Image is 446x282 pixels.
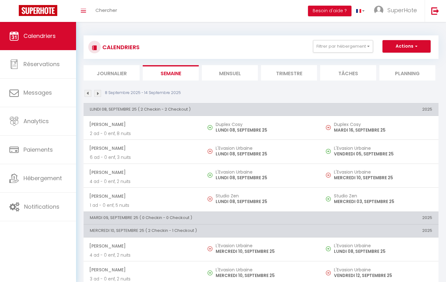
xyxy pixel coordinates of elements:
img: NO IMAGE [326,125,331,130]
p: 8 Septembre 2025 - 14 Septembre 2025 [105,90,181,96]
span: Notifications [24,203,59,211]
span: Hébergement [23,174,62,182]
h5: L'Evasion Urbaine [334,243,432,248]
img: Super Booking [19,5,57,16]
span: Chercher [95,7,117,13]
p: LUNDI 08, SEPTEMBRE 25 [216,175,314,181]
span: SuperHote [387,6,417,14]
span: Calendriers [23,32,56,40]
li: Mensuel [202,65,258,81]
th: 2025 [320,225,438,237]
h5: L'Evasion Urbaine [216,267,314,272]
li: Tâches [320,65,376,81]
img: NO IMAGE [326,173,331,178]
span: [PERSON_NAME] [89,190,196,202]
img: NO IMAGE [326,246,331,251]
h5: Studio Zen [334,193,432,198]
h5: Duplex Cosy [216,122,314,127]
th: MARDI 09, SEPTEMBRE 25 ( 0 Checkin - 0 Checkout ) [84,211,320,224]
p: LUNDI 08, SEPTEMBRE 25 [216,198,314,205]
p: MERCREDI 10, SEPTEMBRE 25 [216,272,314,279]
h5: L'Evasion Urbaine [334,267,432,272]
button: Besoin d'aide ? [308,6,351,16]
h5: L'Evasion Urbaine [216,146,314,151]
li: Journalier [84,65,140,81]
img: NO IMAGE [208,196,213,201]
span: [PERSON_NAME] [89,142,196,154]
th: 2025 [320,103,438,116]
span: [PERSON_NAME] [89,264,196,276]
span: Analytics [23,117,49,125]
p: LUNDI 08, SEPTEMBRE 25 [216,127,314,133]
p: LUNDI 08, SEPTEMBRE 25 [334,248,432,255]
img: NO IMAGE [326,149,331,154]
th: MERCREDI 10, SEPTEMBRE 25 ( 2 Checkin - 1 Checkout ) [84,225,320,237]
li: Planning [379,65,435,81]
th: 2025 [320,211,438,224]
span: [PERSON_NAME] [89,240,196,252]
h5: L'Evasion Urbaine [334,146,432,151]
p: VENDREDI 05, SEPTEMBRE 25 [334,151,432,157]
img: NO IMAGE [326,270,331,275]
button: Filtrer par hébergement [313,40,373,53]
span: Paiements [23,146,53,154]
img: NO IMAGE [208,149,213,154]
span: [PERSON_NAME] [89,166,196,178]
p: LUNDI 08, SEPTEMBRE 25 [216,151,314,157]
p: MERCREDI 10, SEPTEMBRE 25 [216,248,314,255]
span: Réservations [23,60,60,68]
li: Trimestre [261,65,317,81]
p: 4 ad - 0 enf, 2 nuits [90,252,196,258]
p: 4 ad - 0 enf, 2 nuits [90,178,196,185]
h5: L'Evasion Urbaine [216,170,314,175]
span: Messages [23,89,52,97]
th: LUNDI 08, SEPTEMBRE 25 ( 2 Checkin - 2 Checkout ) [84,103,320,116]
h5: L'Evasion Urbaine [334,170,432,175]
img: logout [431,7,439,15]
span: [PERSON_NAME] [89,118,196,130]
button: Actions [382,40,431,53]
p: MARDI 16, SEPTEMBRE 25 [334,127,432,133]
img: ... [374,6,383,15]
img: NO IMAGE [208,246,213,251]
p: 2 ad - 0 enf, 8 nuits [90,130,196,137]
h5: Duplex Cosy [334,122,432,127]
p: 1 ad - 0 enf, 5 nuits [90,202,196,209]
h5: Studio Zen [216,193,314,198]
button: Ouvrir le widget de chat LiveChat [5,3,24,21]
h3: CALENDRIERS [101,40,140,54]
h5: L'Evasion Urbaine [216,243,314,248]
img: NO IMAGE [326,196,331,201]
p: MERCREDI 03, SEPTEMBRE 25 [334,198,432,205]
p: MERCREDI 10, SEPTEMBRE 25 [334,175,432,181]
p: VENDREDI 12, SEPTEMBRE 25 [334,272,432,279]
p: 6 ad - 0 enf, 3 nuits [90,154,196,161]
li: Semaine [143,65,199,81]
